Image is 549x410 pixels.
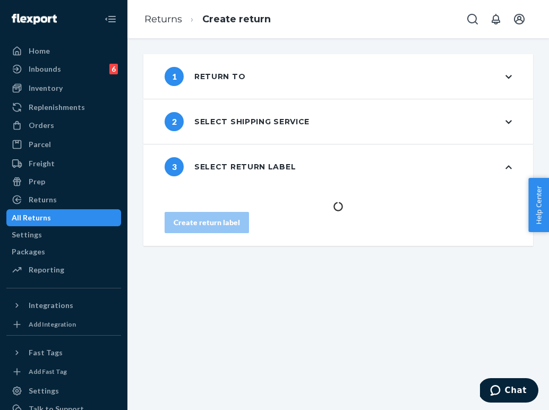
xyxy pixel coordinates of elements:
[6,42,121,59] a: Home
[12,212,51,223] div: All Returns
[29,300,73,311] div: Integrations
[109,64,118,74] div: 6
[6,80,121,97] a: Inventory
[6,365,121,378] a: Add Fast Tag
[29,102,85,113] div: Replenishments
[29,367,67,376] div: Add Fast Tag
[202,13,271,25] a: Create return
[174,217,240,228] div: Create return label
[29,176,45,187] div: Prep
[29,158,55,169] div: Freight
[480,378,538,405] iframe: Opens a widget where you can chat to one of our agents
[29,46,50,56] div: Home
[165,67,245,86] div: Return to
[6,191,121,208] a: Returns
[6,382,121,399] a: Settings
[165,157,184,176] span: 3
[12,14,57,24] img: Flexport logo
[29,64,61,74] div: Inbounds
[6,209,121,226] a: All Returns
[29,347,63,358] div: Fast Tags
[165,67,184,86] span: 1
[485,8,507,30] button: Open notifications
[6,344,121,361] button: Fast Tags
[29,386,59,396] div: Settings
[29,320,76,329] div: Add Integration
[165,112,184,131] span: 2
[6,226,121,243] a: Settings
[6,61,121,78] a: Inbounds6
[6,155,121,172] a: Freight
[6,99,121,116] a: Replenishments
[165,157,296,176] div: Select return label
[528,178,549,232] button: Help Center
[462,8,483,30] button: Open Search Box
[509,8,530,30] button: Open account menu
[29,83,63,93] div: Inventory
[136,4,279,35] ol: breadcrumbs
[12,229,42,240] div: Settings
[165,112,310,131] div: Select shipping service
[6,261,121,278] a: Reporting
[6,318,121,331] a: Add Integration
[165,212,249,233] button: Create return label
[12,246,45,257] div: Packages
[6,136,121,153] a: Parcel
[6,243,121,260] a: Packages
[6,297,121,314] button: Integrations
[29,139,51,150] div: Parcel
[29,120,54,131] div: Orders
[144,13,182,25] a: Returns
[6,173,121,190] a: Prep
[6,117,121,134] a: Orders
[29,264,64,275] div: Reporting
[100,8,121,30] button: Close Navigation
[29,194,57,205] div: Returns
